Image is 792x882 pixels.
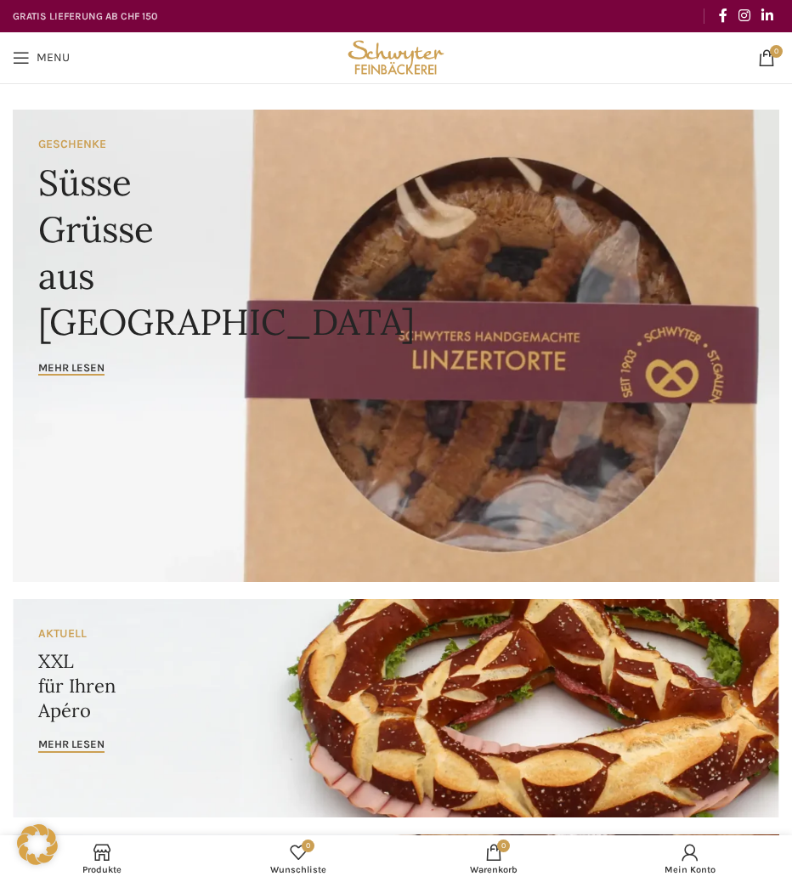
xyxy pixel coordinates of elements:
a: 0 Wunschliste [201,840,397,878]
span: Wunschliste [209,864,388,875]
span: Menu [37,52,70,64]
a: Linkedin social link [756,3,779,29]
div: Meine Wunschliste [201,840,397,878]
a: Site logo [344,49,449,64]
span: Produkte [13,864,192,875]
span: 0 [302,840,314,852]
a: Produkte [4,840,201,878]
div: My cart [396,840,592,878]
span: Mein Konto [601,864,780,875]
strong: GRATIS LIEFERUNG AB CHF 150 [13,10,157,22]
a: Mein Konto [592,840,789,878]
span: 0 [770,45,783,58]
span: 0 [497,840,510,852]
a: Banner link [13,110,779,582]
a: Open mobile menu [4,41,78,75]
a: Instagram social link [733,3,755,29]
a: Facebook social link [713,3,733,29]
a: Banner link [13,599,779,817]
img: Bäckerei Schwyter [344,32,449,83]
span: Warenkorb [404,864,584,875]
a: 0 [750,41,784,75]
a: 0 Warenkorb [396,840,592,878]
